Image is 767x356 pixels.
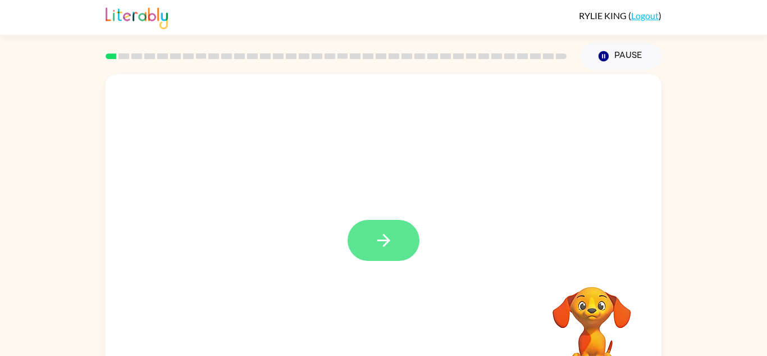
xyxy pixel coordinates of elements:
span: RYLIE KING [579,10,628,21]
button: Pause [580,43,661,69]
a: Logout [631,10,659,21]
img: Literably [106,4,168,29]
div: ( ) [579,10,661,21]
